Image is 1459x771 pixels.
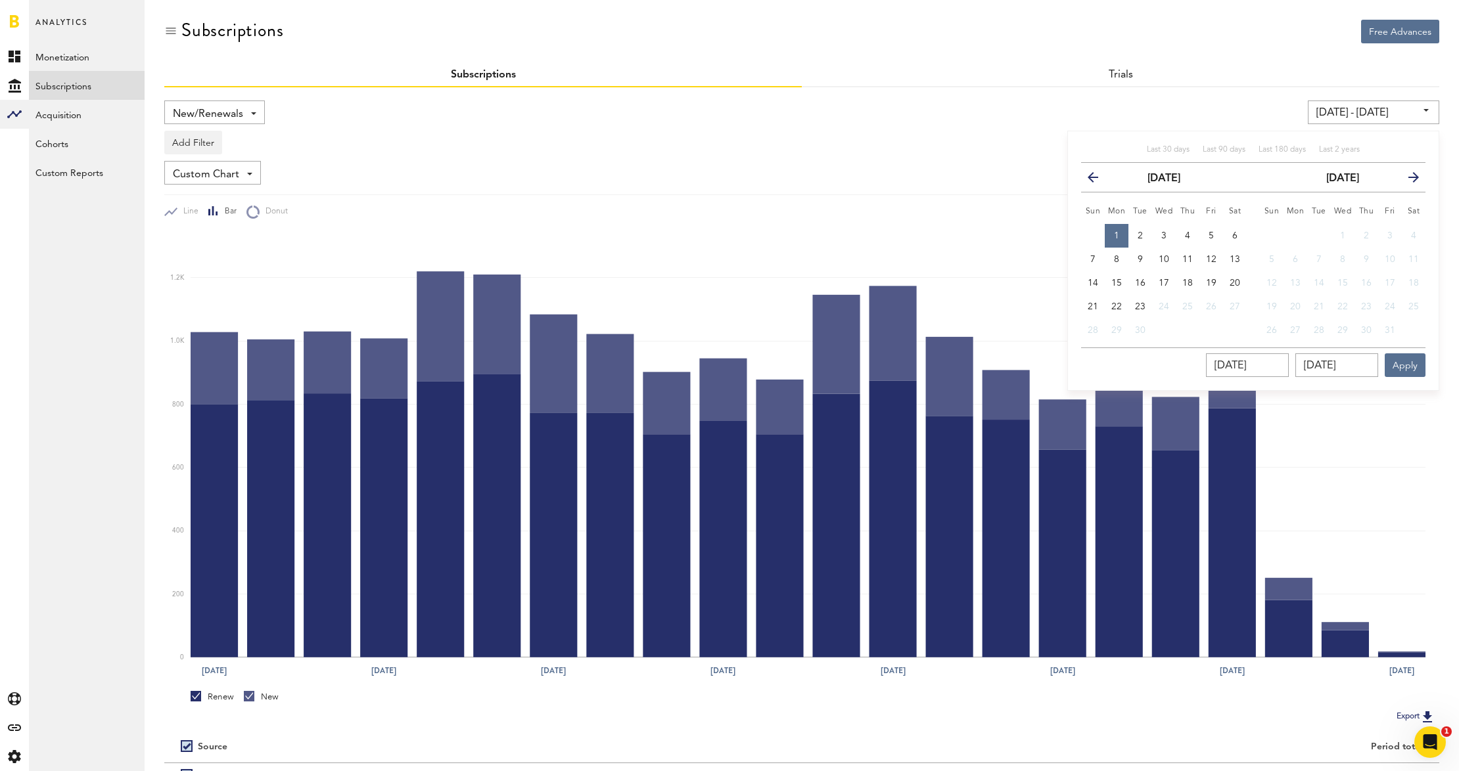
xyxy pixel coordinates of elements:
[1159,255,1169,264] span: 10
[1152,295,1176,319] button: 24
[1331,295,1355,319] button: 22
[1361,20,1439,43] button: Free Advances
[29,129,145,158] a: Cohorts
[1295,353,1378,377] input: __/__/____
[1319,146,1360,154] span: Last 2 years
[1402,271,1425,295] button: 18
[164,131,222,154] button: Add Filter
[1206,302,1216,311] span: 26
[29,100,145,129] a: Acquisition
[1411,231,1416,240] span: 4
[1161,231,1167,240] span: 3
[1138,231,1143,240] span: 2
[1128,248,1152,271] button: 9
[1159,302,1169,311] span: 24
[1105,319,1128,342] button: 29
[1147,146,1190,154] span: Last 30 days
[1259,146,1306,154] span: Last 180 days
[1361,278,1372,288] span: 16
[1266,326,1277,335] span: 26
[710,665,735,676] text: [DATE]
[172,464,184,471] text: 600
[1378,248,1402,271] button: 10
[1088,326,1098,335] span: 28
[1331,271,1355,295] button: 15
[1081,271,1105,295] button: 14
[1260,319,1284,342] button: 26
[219,206,237,217] span: Bar
[1135,326,1146,335] span: 30
[1114,231,1119,240] span: 1
[1293,255,1298,264] span: 6
[1385,353,1425,377] button: Apply
[1266,278,1277,288] span: 12
[1152,271,1176,295] button: 17
[1088,278,1098,288] span: 14
[1361,302,1372,311] span: 23
[1209,231,1214,240] span: 5
[1135,302,1146,311] span: 23
[1128,295,1152,319] button: 23
[1081,248,1105,271] button: 7
[1206,278,1216,288] span: 19
[1182,302,1193,311] span: 25
[1128,271,1152,295] button: 16
[1284,248,1307,271] button: 6
[29,71,145,100] a: Subscriptions
[1152,248,1176,271] button: 10
[1385,326,1395,335] span: 31
[172,527,184,534] text: 400
[1331,248,1355,271] button: 8
[371,665,396,676] text: [DATE]
[1287,208,1305,215] small: Monday
[1284,295,1307,319] button: 20
[1128,224,1152,248] button: 2
[1334,208,1352,215] small: Wednesday
[1185,231,1190,240] span: 4
[1312,208,1326,215] small: Tuesday
[1182,278,1193,288] span: 18
[1269,255,1274,264] span: 5
[1203,146,1245,154] span: Last 90 days
[1361,326,1372,335] span: 30
[1260,295,1284,319] button: 19
[1331,319,1355,342] button: 29
[177,206,198,217] span: Line
[1176,271,1199,295] button: 18
[1223,224,1247,248] button: 6
[1402,248,1425,271] button: 11
[1176,224,1199,248] button: 4
[1290,278,1301,288] span: 13
[1081,319,1105,342] button: 28
[1387,231,1393,240] span: 3
[1114,255,1119,264] span: 8
[1385,278,1395,288] span: 17
[1389,665,1414,676] text: [DATE]
[29,158,145,187] a: Custom Reports
[1260,271,1284,295] button: 12
[1266,302,1277,311] span: 19
[1420,709,1435,724] img: Export
[1355,248,1378,271] button: 9
[1402,224,1425,248] button: 4
[1385,302,1395,311] span: 24
[1147,173,1180,184] strong: [DATE]
[1408,302,1419,311] span: 25
[1290,326,1301,335] span: 27
[1230,278,1240,288] span: 20
[1223,271,1247,295] button: 20
[1260,248,1284,271] button: 5
[181,20,283,41] div: Subscriptions
[173,103,243,125] span: New/Renewals
[1088,302,1098,311] span: 21
[1223,295,1247,319] button: 27
[1199,248,1223,271] button: 12
[1111,326,1122,335] span: 29
[1199,295,1223,319] button: 26
[1378,319,1402,342] button: 31
[29,42,145,71] a: Monetization
[1135,278,1146,288] span: 16
[1105,271,1128,295] button: 15
[1176,295,1199,319] button: 25
[1111,302,1122,311] span: 22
